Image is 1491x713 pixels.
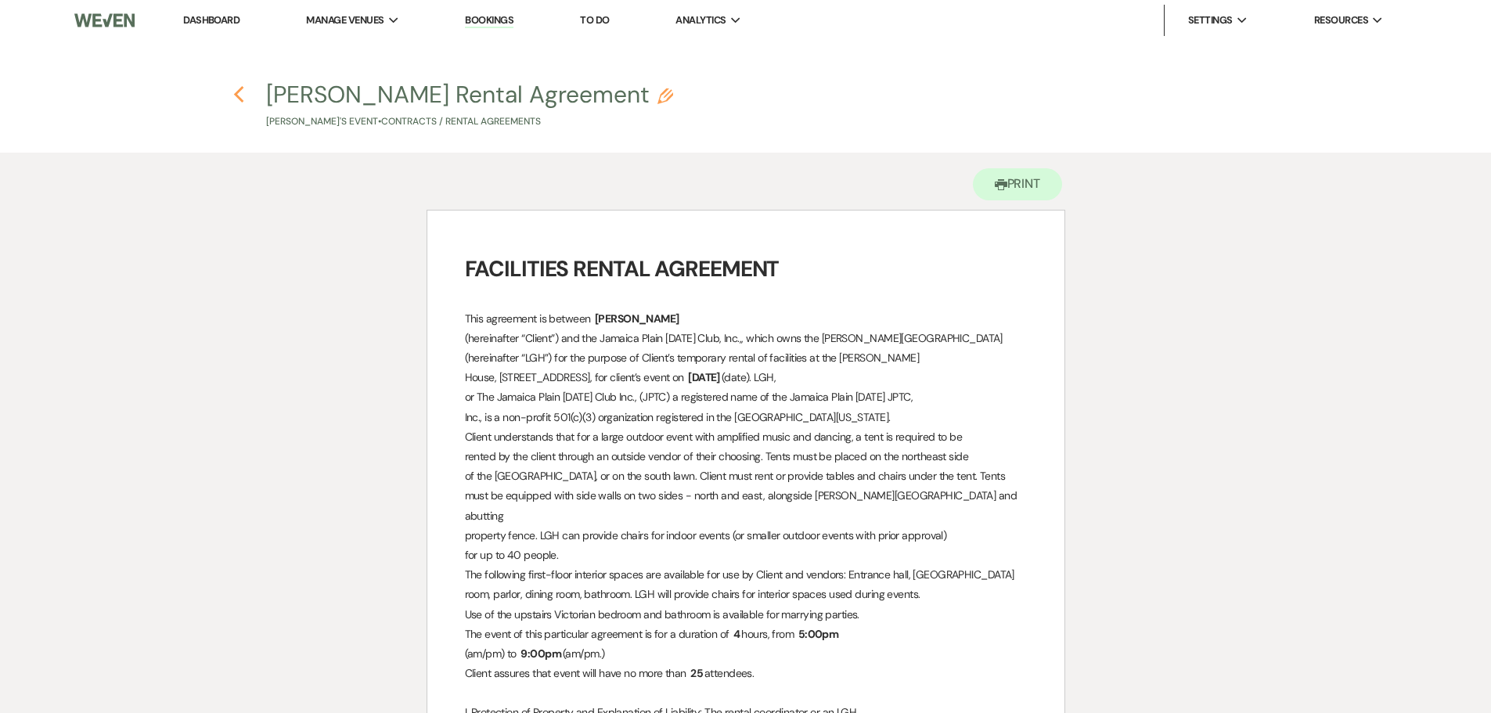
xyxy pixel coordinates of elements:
span: [DATE] [686,369,722,387]
p: (hereinafter “Client”) and the Jamaica Plain [DATE] Club, Inc.,, which owns the [PERSON_NAME][GEO... [465,329,1027,348]
span: Settings [1188,13,1233,28]
p: The event of this particular agreement is for a duration of hours, from [465,625,1027,644]
strong: FACILITIES RENTAL AGREEMENT [465,254,780,283]
img: Weven Logo [74,4,134,37]
p: of the [GEOGRAPHIC_DATA], or on the south lawn. Client must rent or provide tables and chairs und... [465,466,1027,486]
a: Bookings [465,13,513,28]
span: Manage Venues [306,13,384,28]
a: To Do [580,13,609,27]
span: Analytics [675,13,726,28]
button: [PERSON_NAME] Rental Agreement[PERSON_NAME]'s Event•Contracts / Rental Agreements [266,83,673,129]
p: Use of the upstairs Victorian bedroom and bathroom is available for marrying parties. [465,605,1027,625]
p: House, [STREET_ADDRESS], for client’s event on (date). LGH, [465,368,1027,387]
p: Client understands that for a large outdoor event with amplified music and dancing, a tent is req... [465,427,1027,447]
p: rented by the client through an outside vendor of their choosing. Tents must be placed on the nor... [465,447,1027,466]
span: 9:00pm [519,645,563,663]
p: property fence. LGH can provide chairs for indoor events (or smaller outdoor events with prior ap... [465,526,1027,546]
span: Resources [1314,13,1368,28]
span: [PERSON_NAME] [593,310,681,328]
button: Print [973,168,1063,200]
span: 5:00pm [797,625,841,643]
p: or The Jamaica Plain [DATE] Club Inc., (JPTC) a registered name of the Jamaica Plain [DATE] JPTC, [465,387,1027,407]
p: The following first-floor interior spaces are available for use by Client and vendors: Entrance h... [465,565,1027,585]
span: 25 [689,664,704,682]
p: [PERSON_NAME]'s Event • Contracts / Rental Agreements [266,114,673,129]
p: (am/pm) to (am/pm.) [465,644,1027,664]
p: Client assures that event will have no more than attendees. [465,664,1027,683]
p: must be equipped with side walls on two sides - north and east, alongside [PERSON_NAME][GEOGRAPHI... [465,486,1027,525]
p: (hereinafter “LGH”) for the purpose of Client’s temporary rental of facilities at the [PERSON_NAME] [465,348,1027,368]
p: This agreement is between [465,309,1027,329]
p: Inc., is a non-profit 501(c)(3) organization registered in the [GEOGRAPHIC_DATA][US_STATE]. [465,408,1027,427]
p: room, parlor, dining room, bathroom. LGH will provide chairs for interior spaces used during events. [465,585,1027,604]
span: 4 [732,625,741,643]
a: Dashboard [183,13,239,27]
p: for up to 40 people. [465,546,1027,565]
